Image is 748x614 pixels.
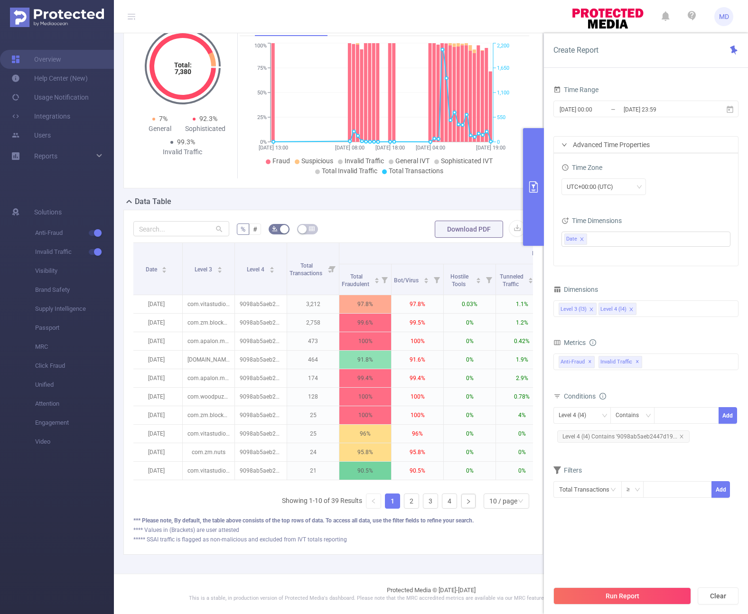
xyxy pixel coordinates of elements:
[374,276,380,282] div: Sort
[392,295,443,313] p: 97.8%
[339,462,391,480] p: 90.5%
[564,392,606,400] span: Conditions
[497,139,500,145] tspan: 0
[496,369,548,387] p: 2.9%
[374,279,379,282] i: icon: caret-down
[599,393,606,400] i: icon: info-circle
[430,264,443,295] i: Filter menu
[339,369,391,387] p: 99.4%
[235,351,287,369] p: 9098ab5aeb2447d1995b7fc3249abe67
[161,265,167,271] div: Sort
[247,266,266,273] span: Level 4
[133,221,229,236] input: Search...
[518,498,524,505] i: icon: down
[496,332,548,350] p: 0.42%
[466,499,471,504] i: icon: right
[131,443,182,461] p: [DATE]
[589,233,590,245] input: filter select
[392,332,443,350] p: 100%
[287,332,339,350] p: 473
[404,493,419,509] li: 2
[561,142,567,148] i: icon: right
[496,388,548,406] p: 0.78%
[35,375,114,394] span: Unified
[496,295,548,313] p: 1.1%
[636,184,642,191] i: icon: down
[217,269,222,272] i: icon: caret-down
[719,7,729,26] span: MD
[339,443,391,461] p: 95.8%
[679,434,684,439] i: icon: close
[35,242,114,261] span: Invalid Traffic
[626,482,636,497] div: ≥
[272,157,290,165] span: Fraud
[34,152,57,160] span: Reports
[309,226,315,232] i: icon: table
[392,443,443,461] p: 95.8%
[564,233,587,245] li: Date
[392,369,443,387] p: 99.4%
[392,351,443,369] p: 91.6%
[497,90,509,96] tspan: 1,100
[528,279,533,282] i: icon: caret-down
[557,430,690,443] span: Level 4 (l4) Contains '9098ab5aeb2447d19...
[131,314,182,332] p: [DATE]
[217,265,223,271] div: Sort
[287,462,339,480] p: 21
[183,406,234,424] p: com.zm.blockaway
[260,139,267,145] tspan: 0%
[444,443,496,461] p: 0%
[450,273,468,288] span: Hostile Tools
[287,295,339,313] p: 3,212
[553,86,598,93] span: Time Range
[35,432,114,451] span: Video
[183,425,234,443] p: com.vitastudio.solitaire
[131,406,182,424] p: [DATE]
[461,493,476,509] li: Next Page
[34,147,57,166] a: Reports
[269,269,274,272] i: icon: caret-down
[392,388,443,406] p: 100%
[423,494,438,508] a: 3
[282,493,362,509] li: Showing 1-10 of 39 Results
[174,61,191,69] tspan: Total:
[444,295,496,313] p: 0.03%
[375,145,404,151] tspan: [DATE] 18:00
[339,388,391,406] p: 100%
[561,164,602,171] span: Time Zone
[404,494,419,508] a: 2
[645,413,651,419] i: icon: down
[567,179,620,195] div: UTC+00:00 (UTC)
[35,299,114,318] span: Supply Intelligence
[131,295,182,313] p: [DATE]
[259,145,288,151] tspan: [DATE] 13:00
[339,332,391,350] p: 100%
[600,303,626,316] div: Level 4 (l4)
[11,126,51,145] a: Users
[11,69,88,88] a: Help Center (New)
[623,103,700,116] input: End date
[339,314,391,332] p: 99.6%
[183,443,234,461] p: com.zm.nuts
[423,276,429,279] i: icon: caret-up
[441,157,493,165] span: Sophisticated IVT
[719,407,737,424] button: Add
[528,276,533,279] i: icon: caret-up
[476,276,481,282] div: Sort
[629,307,634,313] i: icon: close
[497,114,505,121] tspan: 550
[174,68,191,75] tspan: 7,380
[177,138,195,146] span: 99.3%
[444,314,496,332] p: 0%
[131,388,182,406] p: [DATE]
[415,145,445,151] tspan: [DATE] 04:00
[588,356,592,368] span: ✕
[235,406,287,424] p: 9098ab5aeb2447d1995b7fc3249abe67
[287,425,339,443] p: 25
[589,307,594,313] i: icon: close
[366,493,381,509] li: Previous Page
[254,43,267,49] tspan: 100%
[371,498,376,504] i: icon: left
[339,406,391,424] p: 100%
[394,277,420,284] span: Bot/Virus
